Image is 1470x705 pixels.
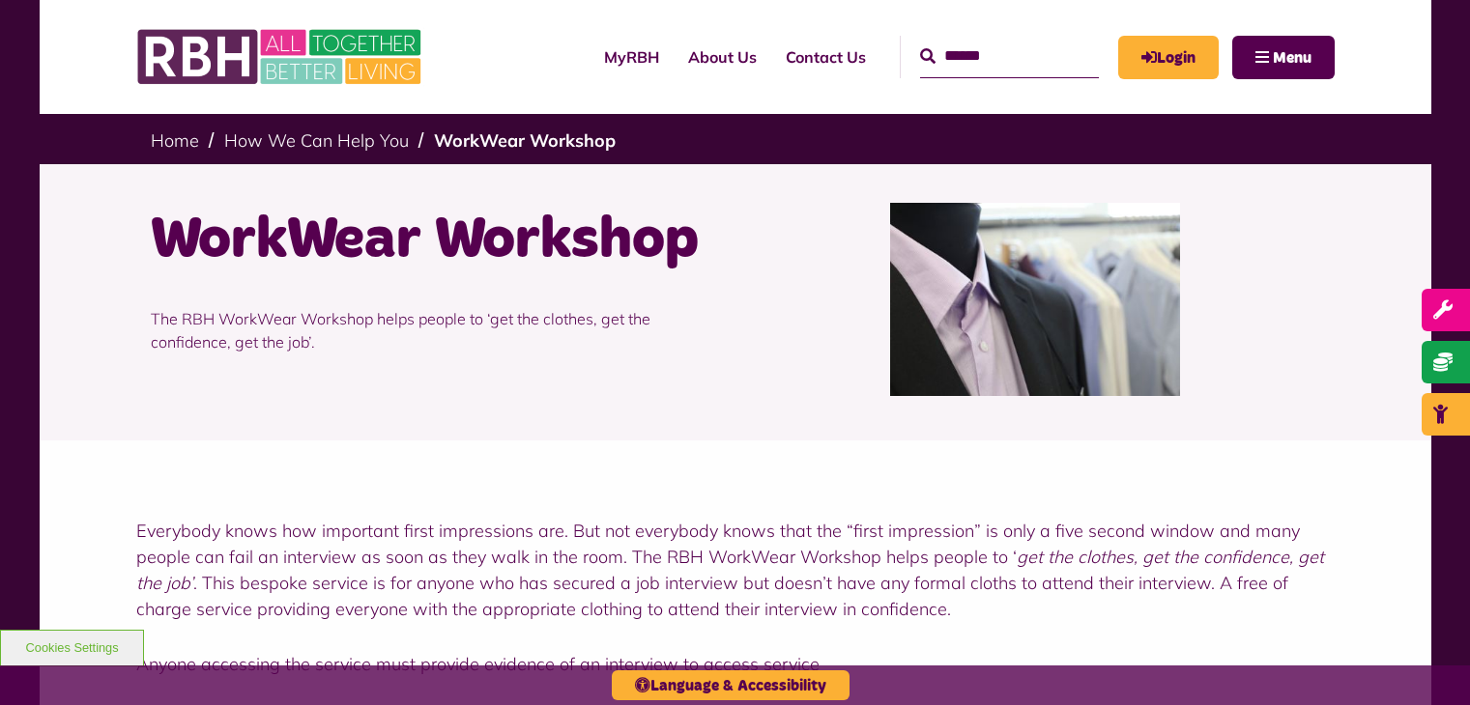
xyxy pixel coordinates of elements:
span: Menu [1273,50,1311,66]
a: About Us [674,31,771,83]
p: The RBH WorkWear Workshop helps people to ‘get the clothes, get the confidence, get the job’. [151,278,721,382]
button: Language & Accessibility [612,670,850,700]
iframe: Netcall Web Assistant for live chat [1383,618,1470,705]
a: How We Can Help You [224,129,409,152]
a: MyRBH [590,31,674,83]
h1: WorkWear Workshop [151,203,721,278]
p: Everybody knows how important first impressions are. But not everybody knows that the “first impr... [136,518,1335,622]
img: RBH [136,19,426,95]
a: WorkWear Workshop [434,129,616,152]
a: Contact Us [771,31,880,83]
img: Workwear Shop 1 [890,203,1180,396]
p: Anyone accessing the service must provide evidence of an interview to access service [136,651,1335,677]
button: Navigation [1232,36,1335,79]
em: get the clothes, get the confidence, get the job’ [136,546,1324,594]
a: Home [151,129,199,152]
a: MyRBH [1118,36,1219,79]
